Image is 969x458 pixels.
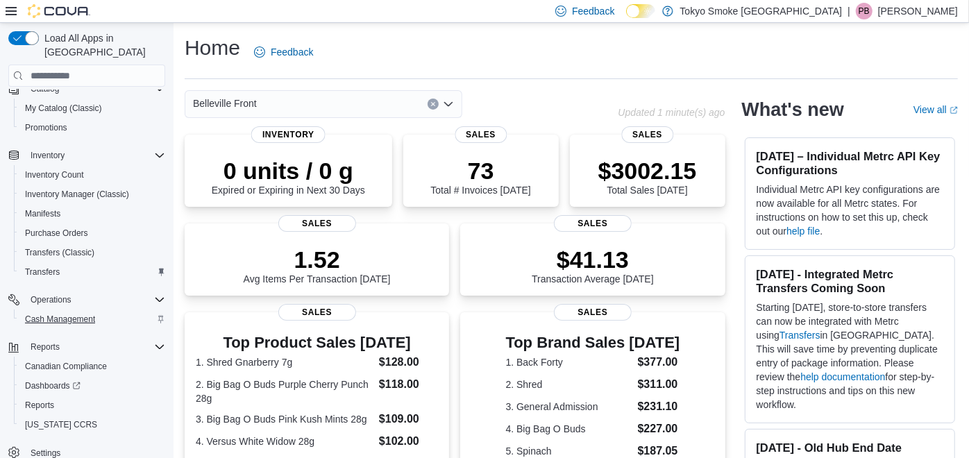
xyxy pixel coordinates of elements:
[19,358,112,375] a: Canadian Compliance
[212,157,365,196] div: Expired or Expiring in Next 30 Days
[196,378,373,405] dt: 2. Big Bag O Buds Purple Cherry Punch 28g
[196,355,373,369] dt: 1. Shred Gnarberry 7g
[379,433,438,450] dd: $102.00
[244,246,391,273] p: 1.52
[19,244,165,261] span: Transfers (Classic)
[506,422,632,436] dt: 4. Big Bag O Buds
[638,354,680,371] dd: $377.00
[212,157,365,185] p: 0 units / 0 g
[455,126,507,143] span: Sales
[19,378,165,394] span: Dashboards
[506,334,680,351] h3: Top Brand Sales [DATE]
[25,147,70,164] button: Inventory
[14,309,171,329] button: Cash Management
[25,314,95,325] span: Cash Management
[19,397,165,414] span: Reports
[757,300,943,412] p: Starting [DATE], store-to-store transfers can now be integrated with Metrc using in [GEOGRAPHIC_D...
[532,246,654,273] p: $41.13
[621,126,673,143] span: Sales
[196,334,438,351] h3: Top Product Sales [DATE]
[638,398,680,415] dd: $231.10
[31,294,71,305] span: Operations
[19,264,65,280] a: Transfers
[31,150,65,161] span: Inventory
[19,311,101,328] a: Cash Management
[19,358,165,375] span: Canadian Compliance
[786,226,820,237] a: help file
[25,169,84,180] span: Inventory Count
[638,421,680,437] dd: $227.00
[19,264,165,280] span: Transfers
[251,126,326,143] span: Inventory
[19,225,165,241] span: Purchase Orders
[19,119,73,136] a: Promotions
[19,205,165,222] span: Manifests
[25,380,81,391] span: Dashboards
[859,3,870,19] span: PB
[39,31,165,59] span: Load All Apps in [GEOGRAPHIC_DATA]
[554,215,632,232] span: Sales
[244,246,391,285] div: Avg Items Per Transaction [DATE]
[248,38,319,66] a: Feedback
[19,100,165,117] span: My Catalog (Classic)
[278,304,356,321] span: Sales
[19,186,165,203] span: Inventory Manager (Classic)
[14,223,171,243] button: Purchase Orders
[14,415,171,434] button: [US_STATE] CCRS
[25,291,165,308] span: Operations
[19,167,90,183] a: Inventory Count
[14,396,171,415] button: Reports
[14,357,171,376] button: Canadian Compliance
[757,441,943,455] h3: [DATE] - Old Hub End Date
[25,122,67,133] span: Promotions
[14,99,171,118] button: My Catalog (Classic)
[19,225,94,241] a: Purchase Orders
[14,376,171,396] a: Dashboards
[757,267,943,295] h3: [DATE] - Integrated Metrc Transfers Coming Soon
[950,106,958,114] svg: External link
[25,400,54,411] span: Reports
[757,183,943,238] p: Individual Metrc API key configurations are now available for all Metrc states. For instructions ...
[506,444,632,458] dt: 5. Spinach
[19,416,103,433] a: [US_STATE] CCRS
[19,100,108,117] a: My Catalog (Classic)
[430,157,530,196] div: Total # Invoices [DATE]
[878,3,958,19] p: [PERSON_NAME]
[618,107,725,118] p: Updated 1 minute(s) ago
[19,205,66,222] a: Manifests
[680,3,843,19] p: Tokyo Smoke [GEOGRAPHIC_DATA]
[598,157,697,185] p: $3002.15
[28,4,90,18] img: Cova
[25,266,60,278] span: Transfers
[532,246,654,285] div: Transaction Average [DATE]
[913,104,958,115] a: View allExternal link
[379,376,438,393] dd: $118.00
[14,262,171,282] button: Transfers
[31,341,60,353] span: Reports
[14,243,171,262] button: Transfers (Classic)
[856,3,873,19] div: Parker Bateman
[638,376,680,393] dd: $311.00
[25,361,107,372] span: Canadian Compliance
[25,189,129,200] span: Inventory Manager (Classic)
[25,147,165,164] span: Inventory
[25,339,165,355] span: Reports
[626,4,655,19] input: Dark Mode
[14,165,171,185] button: Inventory Count
[443,99,454,110] button: Open list of options
[3,290,171,309] button: Operations
[757,149,943,177] h3: [DATE] – Individual Metrc API Key Configurations
[19,416,165,433] span: Washington CCRS
[25,247,94,258] span: Transfers (Classic)
[800,371,885,382] a: help documentation
[196,434,373,448] dt: 4. Versus White Widow 28g
[572,4,614,18] span: Feedback
[19,186,135,203] a: Inventory Manager (Classic)
[193,95,257,112] span: Belleville Front
[25,208,60,219] span: Manifests
[506,355,632,369] dt: 1. Back Forty
[19,378,86,394] a: Dashboards
[428,99,439,110] button: Clear input
[626,18,627,19] span: Dark Mode
[185,34,240,62] h1: Home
